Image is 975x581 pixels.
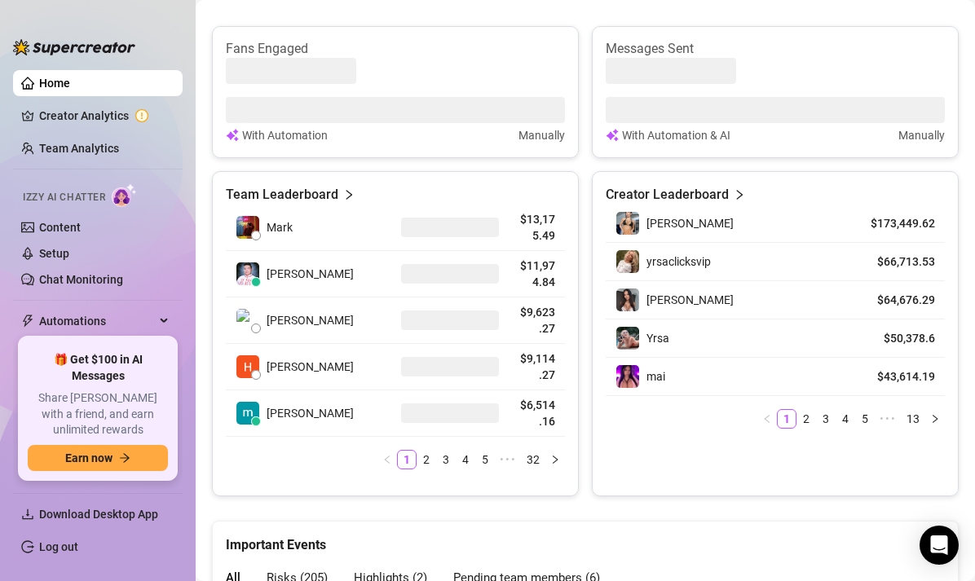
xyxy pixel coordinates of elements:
[836,410,854,428] a: 4
[545,450,565,469] li: Next Page
[417,450,436,469] li: 2
[39,273,123,286] a: Chat Monitoring
[522,451,545,469] a: 32
[13,39,135,55] img: logo-BBDzfeDw.svg
[901,409,925,429] li: 13
[521,450,545,469] li: 32
[518,397,555,429] article: $6,514.16
[757,409,777,429] button: left
[267,311,354,329] span: [PERSON_NAME]
[236,262,259,285] img: JC Esteban Labi
[875,409,901,429] span: •••
[397,450,417,469] li: 1
[236,355,259,378] img: Holden Seraid
[457,451,474,469] a: 4
[236,402,259,425] img: mia maria
[861,215,935,231] article: $173,449.62
[39,142,119,155] a: Team Analytics
[861,292,935,308] article: $64,676.29
[855,409,875,429] li: 5
[777,409,796,429] li: 1
[39,247,69,260] a: Setup
[476,451,494,469] a: 5
[861,253,935,270] article: $66,713.53
[377,450,397,469] button: left
[550,455,560,464] span: right
[518,304,555,337] article: $9,623.27
[875,409,901,429] li: Next 5 Pages
[616,288,639,311] img: Krystal
[817,410,835,428] a: 3
[226,40,565,58] article: Fans Engaged
[616,250,639,273] img: yrsaclicksvip
[242,126,328,144] article: With Automation
[495,450,521,469] li: Next 5 Pages
[456,450,475,469] li: 4
[226,185,338,205] article: Team Leaderboard
[616,365,639,388] img: mai
[267,358,354,376] span: [PERSON_NAME]
[646,255,711,268] span: yrsaclicksvip
[39,308,155,334] span: Automations
[21,508,34,521] span: download
[518,126,565,144] article: Manually
[39,221,81,234] a: Content
[39,540,78,553] a: Log out
[518,350,555,383] article: $9,114.27
[518,211,555,244] article: $13,175.49
[545,450,565,469] button: right
[436,450,456,469] li: 3
[65,451,112,464] span: Earn now
[646,370,665,383] span: mai
[622,126,730,144] article: With Automation & AI
[925,409,945,429] button: right
[902,410,924,428] a: 13
[518,257,555,290] article: $11,974.84
[226,126,239,144] img: svg%3e
[119,452,130,464] span: arrow-right
[606,126,619,144] img: svg%3e
[856,410,874,428] a: 5
[377,450,397,469] li: Previous Page
[267,265,354,283] span: [PERSON_NAME]
[861,368,935,385] article: $43,614.19
[28,445,168,471] button: Earn nowarrow-right
[267,218,293,236] span: Mark
[39,103,170,129] a: Creator Analytics exclamation-circle
[796,409,816,429] li: 2
[646,332,669,345] span: Yrsa
[861,330,935,346] article: $50,378.6
[236,216,259,239] img: Mark
[382,455,392,464] span: left
[930,414,940,424] span: right
[28,352,168,384] span: 🎁 Get $100 in AI Messages
[797,410,815,428] a: 2
[495,450,521,469] span: •••
[646,217,734,230] span: [PERSON_NAME]
[39,77,70,90] a: Home
[646,293,734,306] span: [PERSON_NAME]
[226,522,945,555] div: Important Events
[398,451,416,469] a: 1
[836,409,855,429] li: 4
[816,409,836,429] li: 3
[236,309,259,332] img: Philip
[21,315,34,328] span: thunderbolt
[616,327,639,350] img: Yrsa
[267,404,354,422] span: [PERSON_NAME]
[778,410,796,428] a: 1
[762,414,772,424] span: left
[606,40,945,58] article: Messages Sent
[343,185,355,205] span: right
[475,450,495,469] li: 5
[437,451,455,469] a: 3
[898,126,945,144] article: Manually
[757,409,777,429] li: Previous Page
[28,390,168,438] span: Share [PERSON_NAME] with a friend, and earn unlimited rewards
[39,508,158,521] span: Download Desktop App
[734,185,745,205] span: right
[23,190,105,205] span: Izzy AI Chatter
[606,185,729,205] article: Creator Leaderboard
[920,526,959,565] div: Open Intercom Messenger
[925,409,945,429] li: Next Page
